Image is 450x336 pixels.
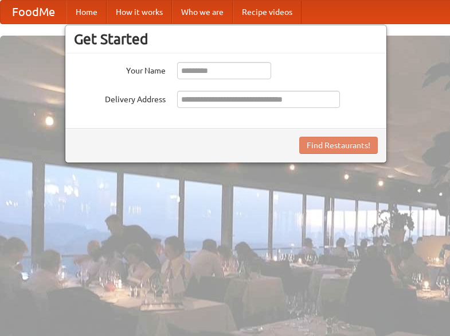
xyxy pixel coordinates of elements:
[107,1,172,24] a: How it works
[74,91,166,105] label: Delivery Address
[172,1,233,24] a: Who we are
[74,30,378,48] h3: Get Started
[1,1,66,24] a: FoodMe
[74,62,166,76] label: Your Name
[233,1,302,24] a: Recipe videos
[66,1,107,24] a: Home
[299,137,378,154] button: Find Restaurants!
